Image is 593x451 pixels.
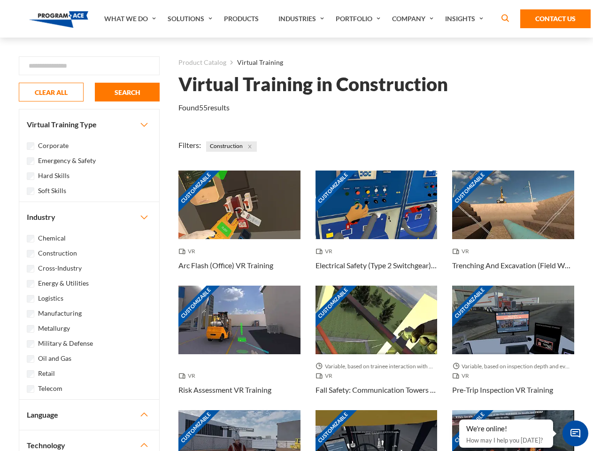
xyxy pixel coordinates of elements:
[245,141,255,152] button: Close
[452,362,574,371] span: Variable, based on inspection depth and event interaction.
[316,171,438,286] a: Customizable Thumbnail - Electrical Safety (Type 2 Switchgear) VR Training VR Electrical Safety (...
[27,340,34,348] input: Military & Defense
[452,286,574,410] a: Customizable Thumbnail - Pre-Trip Inspection VR Training Variable, based on inspection depth and ...
[27,235,34,242] input: Chemical
[38,278,89,288] label: Energy & Utilities
[27,355,34,363] input: Oil and Gas
[38,248,77,258] label: Construction
[452,371,473,381] span: VR
[178,171,300,286] a: Customizable Thumbnail - Arc Flash (Office) VR Training VR Arc Flash (Office) VR Training
[27,280,34,288] input: Energy & Utilities
[178,286,300,410] a: Customizable Thumbnail - Risk Assessment VR Training VR Risk Assessment VR Training
[27,172,34,180] input: Hard Skills
[316,247,336,256] span: VR
[452,171,574,286] a: Customizable Thumbnail - Trenching And Excavation (Field Work) VR Training VR Trenching And Excav...
[316,286,438,410] a: Customizable Thumbnail - Fall Safety: Communication Towers VR Training Variable, based on trainee...
[316,371,336,381] span: VR
[38,263,82,273] label: Cross-Industry
[466,435,546,446] p: How may I help you [DATE]?
[27,295,34,303] input: Logistics
[178,140,201,149] span: Filters:
[29,11,89,28] img: Program-Ace
[27,325,34,333] input: Metallurgy
[452,384,553,396] h3: Pre-Trip Inspection VR Training
[38,171,69,181] label: Hard Skills
[38,353,71,364] label: Oil and Gas
[38,293,63,303] label: Logistics
[452,260,574,271] h3: Trenching And Excavation (Field Work) VR Training
[27,250,34,257] input: Construction
[19,109,159,140] button: Virtual Training Type
[178,371,199,381] span: VR
[520,9,591,28] a: Contact Us
[199,103,208,112] em: 55
[27,370,34,378] input: Retail
[178,56,574,69] nav: breadcrumb
[19,202,159,232] button: Industry
[452,247,473,256] span: VR
[562,420,588,446] span: Chat Widget
[178,260,273,271] h3: Arc Flash (Office) VR Training
[38,383,62,394] label: Telecom
[27,157,34,165] input: Emergency & Safety
[38,308,82,319] label: Manufacturing
[38,368,55,379] label: Retail
[38,233,66,243] label: Chemical
[178,76,448,93] h1: Virtual Training in Construction
[178,247,199,256] span: VR
[38,140,69,151] label: Corporate
[38,323,70,334] label: Metallurgy
[27,310,34,318] input: Manufacturing
[466,424,546,434] div: We're online!
[27,187,34,195] input: Soft Skills
[316,260,438,271] h3: Electrical Safety (Type 2 Switchgear) VR Training
[316,384,438,396] h3: Fall Safety: Communication Towers VR Training
[38,156,96,166] label: Emergency & Safety
[178,102,230,113] p: Found results
[206,141,257,152] span: Construction
[27,385,34,393] input: Telecom
[38,338,93,349] label: Military & Defense
[27,142,34,150] input: Corporate
[178,384,271,396] h3: Risk Assessment VR Training
[38,186,66,196] label: Soft Skills
[19,83,84,101] button: CLEAR ALL
[19,400,159,430] button: Language
[178,56,226,69] a: Product Catalog
[316,362,438,371] span: Variable, based on trainee interaction with each section.
[226,56,283,69] li: Virtual Training
[27,265,34,272] input: Cross-Industry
